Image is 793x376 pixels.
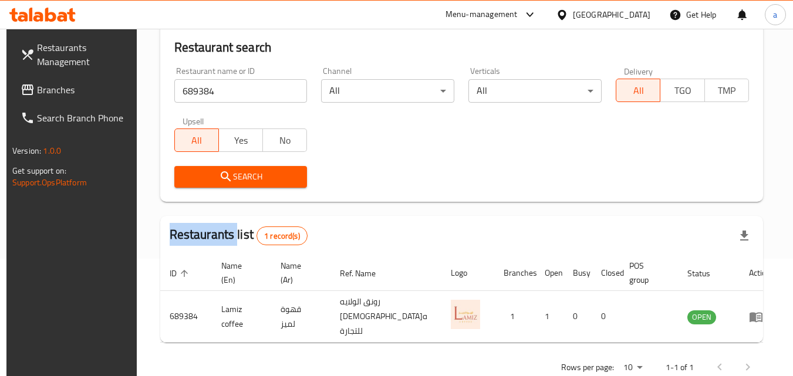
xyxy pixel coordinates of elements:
span: TMP [710,82,744,99]
span: Search [184,170,298,184]
span: Ref. Name [340,266,391,280]
span: ID [170,266,192,280]
td: 1 [535,291,563,343]
div: Export file [730,222,758,250]
h2: Restaurant search [174,39,749,56]
td: 0 [592,291,620,343]
span: a [773,8,777,21]
a: Search Branch Phone [11,104,139,132]
th: Branches [494,255,535,291]
span: Version: [12,143,41,158]
span: All [621,82,656,99]
td: 689384 [160,291,212,343]
span: All [180,132,214,149]
td: قهوة لميز [271,291,330,343]
span: 1 record(s) [257,231,307,242]
a: Support.OpsPlatform [12,175,87,190]
div: Menu-management [446,8,518,22]
button: TMP [704,79,749,102]
td: رونق الولايه [DEMOGRAPHIC_DATA]ه للتجارة [330,291,441,343]
span: 1.0.0 [43,143,61,158]
td: 1 [494,291,535,343]
a: Branches [11,76,139,104]
img: Lamiz coffee [451,300,480,329]
div: OPEN [687,310,716,324]
a: Restaurants Management [11,33,139,76]
span: Status [687,266,725,280]
span: Search Branch Phone [37,111,130,125]
th: Busy [563,255,592,291]
th: Open [535,255,563,291]
span: Yes [224,132,258,149]
div: [GEOGRAPHIC_DATA] [573,8,650,21]
span: Get support on: [12,163,66,178]
table: enhanced table [160,255,780,343]
p: 1-1 of 1 [666,360,694,375]
div: Menu [749,310,771,324]
span: TGO [665,82,700,99]
button: Search [174,166,308,188]
h2: Restaurants list [170,226,308,245]
label: Delivery [624,67,653,75]
span: POS group [629,259,664,287]
span: Restaurants Management [37,40,130,69]
div: Total records count [257,226,308,245]
div: All [321,79,454,103]
div: All [468,79,602,103]
button: TGO [660,79,704,102]
span: Name (En) [221,259,257,287]
input: Search for restaurant name or ID.. [174,79,308,103]
span: Branches [37,83,130,97]
span: Name (Ar) [281,259,316,287]
th: Closed [592,255,620,291]
th: Action [740,255,780,291]
p: Rows per page: [561,360,614,375]
span: No [268,132,302,149]
button: Yes [218,128,263,152]
button: No [262,128,307,152]
span: OPEN [687,310,716,324]
button: All [616,79,660,102]
button: All [174,128,219,152]
th: Logo [441,255,494,291]
td: 0 [563,291,592,343]
label: Upsell [183,117,204,125]
td: Lamiz coffee [212,291,271,343]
